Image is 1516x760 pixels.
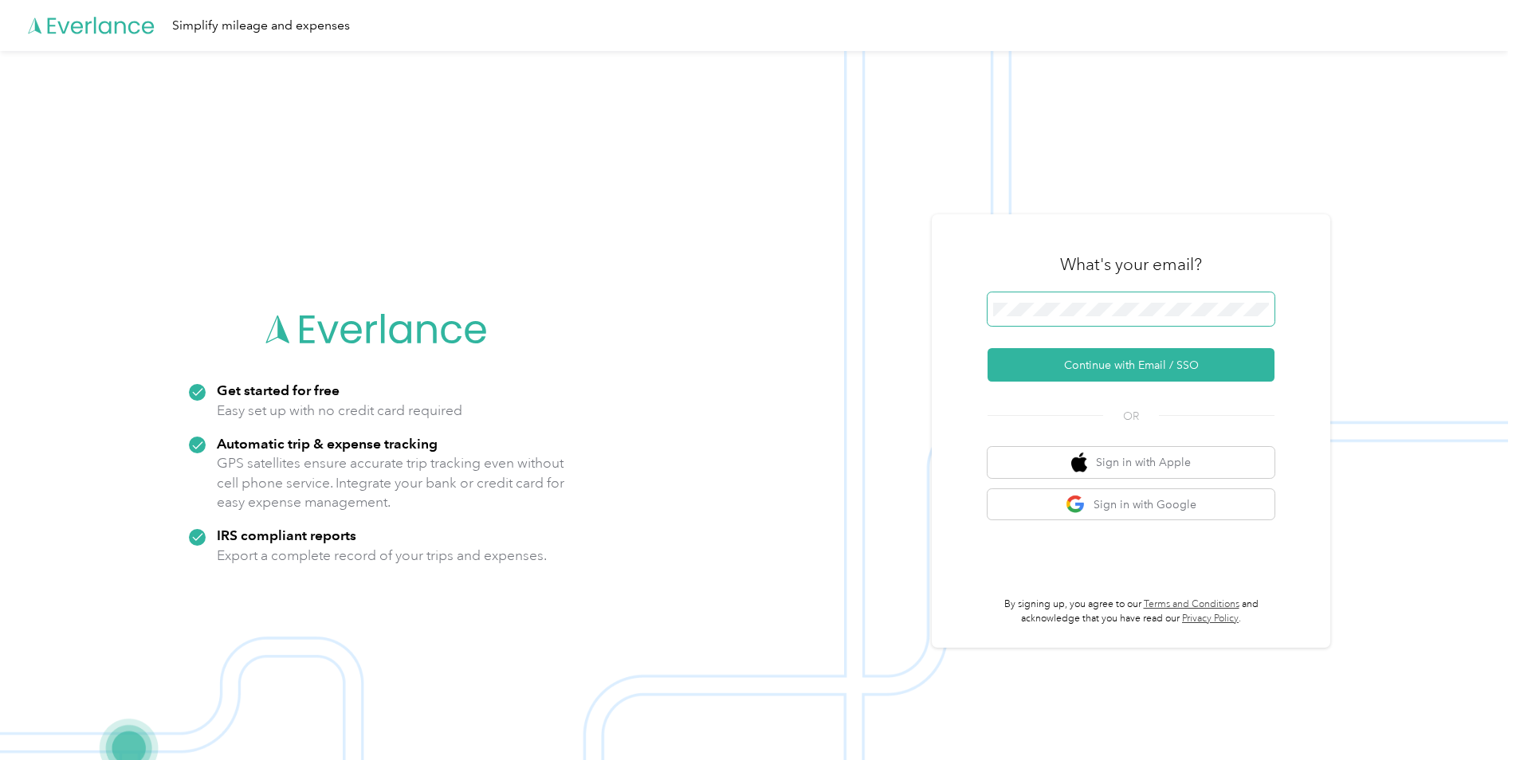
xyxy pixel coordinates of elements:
strong: Automatic trip & expense tracking [217,435,438,452]
p: Export a complete record of your trips and expenses. [217,546,547,566]
h3: What's your email? [1060,253,1202,276]
img: apple logo [1071,452,1087,472]
span: OR [1103,408,1159,425]
strong: IRS compliant reports [217,527,356,543]
p: Easy set up with no credit card required [217,401,462,421]
strong: Get started for free [217,382,340,398]
p: GPS satellites ensure accurate trip tracking even without cell phone service. Integrate your bank... [217,453,565,512]
p: By signing up, you agree to our and acknowledge that you have read our . [988,597,1274,625]
button: google logoSign in with Google [988,489,1274,520]
img: google logo [1066,495,1086,515]
a: Terms and Conditions [1144,598,1239,610]
div: Simplify mileage and expenses [172,16,350,36]
button: Continue with Email / SSO [988,348,1274,382]
a: Privacy Policy [1182,613,1239,625]
button: apple logoSign in with Apple [988,447,1274,478]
